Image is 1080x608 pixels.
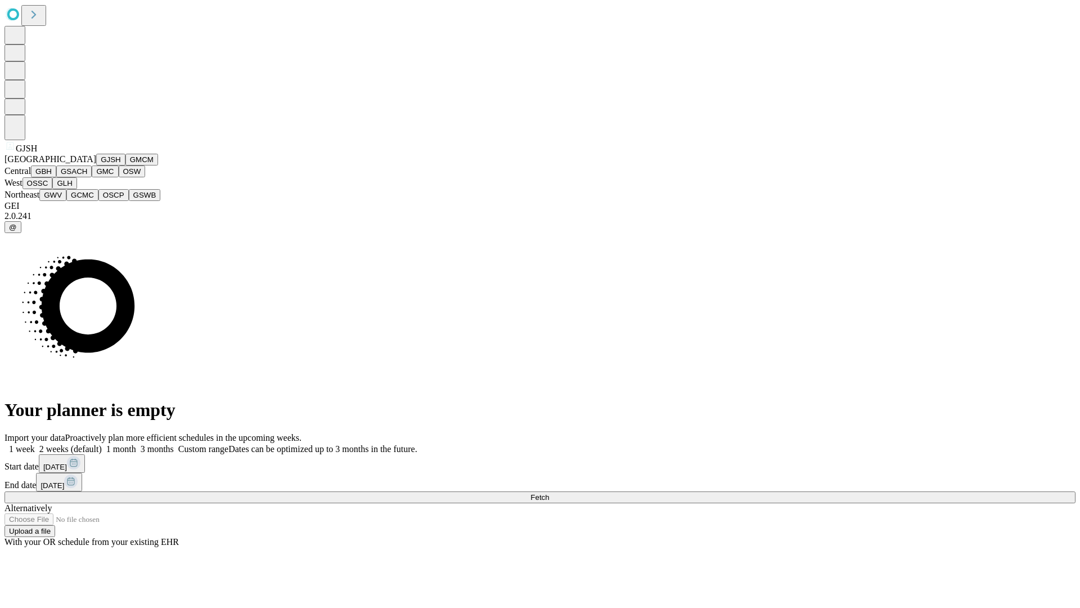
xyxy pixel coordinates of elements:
[4,190,39,199] span: Northeast
[530,493,549,502] span: Fetch
[125,154,158,166] button: GMCM
[96,154,125,166] button: GJSH
[66,189,98,201] button: GCMC
[4,491,1075,503] button: Fetch
[4,433,65,442] span: Import your data
[52,177,76,189] button: GLH
[4,537,179,547] span: With your OR schedule from your existing EHR
[4,211,1075,221] div: 2.0.241
[36,473,82,491] button: [DATE]
[31,166,56,177] button: GBH
[16,144,37,153] span: GJSH
[9,444,35,454] span: 1 week
[92,166,118,177] button: GMC
[22,177,53,189] button: OSSC
[141,444,174,454] span: 3 months
[98,189,129,201] button: OSCP
[4,178,22,187] span: West
[119,166,146,177] button: OSW
[4,400,1075,421] h1: Your planner is empty
[106,444,136,454] span: 1 month
[4,201,1075,211] div: GEI
[39,444,102,454] span: 2 weeks (default)
[56,166,92,177] button: GSACH
[4,503,52,513] span: Alternatively
[4,473,1075,491] div: End date
[4,166,31,176] span: Central
[4,221,21,233] button: @
[4,454,1075,473] div: Start date
[39,189,66,201] button: GWV
[129,189,161,201] button: GSWB
[9,223,17,231] span: @
[65,433,301,442] span: Proactively plan more efficient schedules in the upcoming weeks.
[43,463,67,471] span: [DATE]
[39,454,85,473] button: [DATE]
[40,481,64,490] span: [DATE]
[178,444,228,454] span: Custom range
[4,525,55,537] button: Upload a file
[228,444,417,454] span: Dates can be optimized up to 3 months in the future.
[4,154,96,164] span: [GEOGRAPHIC_DATA]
